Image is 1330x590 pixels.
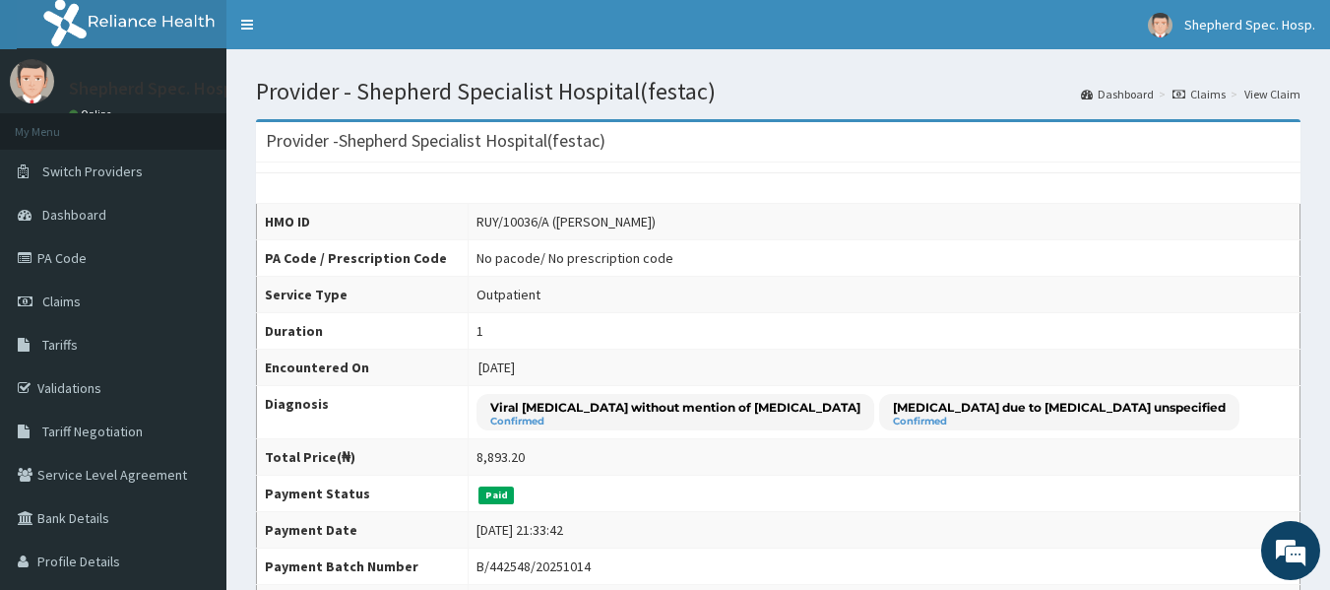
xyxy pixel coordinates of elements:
div: 1 [476,321,483,341]
th: Encountered On [257,350,469,386]
div: Minimize live chat window [323,10,370,57]
span: Switch Providers [42,163,143,180]
textarea: Type your message and hit 'Enter' [10,386,375,455]
th: Payment Date [257,512,469,549]
h3: Provider - Shepherd Specialist Hospital(festac) [266,132,605,150]
p: Viral [MEDICAL_DATA] without mention of [MEDICAL_DATA] [490,399,860,416]
th: Diagnosis [257,386,469,439]
th: Payment Batch Number [257,549,469,585]
p: [MEDICAL_DATA] due to [MEDICAL_DATA] unspecified [893,399,1226,416]
div: Chat with us now [102,110,331,136]
span: [DATE] [478,359,515,376]
small: Confirmed [893,417,1226,426]
div: B/442548/20251014 [476,557,591,576]
p: Shepherd Spec. Hosp. [69,80,237,98]
th: Service Type [257,277,469,313]
span: Dashboard [42,206,106,224]
div: RUY/10036/A ([PERSON_NAME]) [476,212,656,231]
small: Confirmed [490,417,860,426]
th: Duration [257,313,469,350]
span: Paid [478,487,514,504]
img: User Image [1148,13,1172,37]
span: Tariffs [42,336,78,354]
img: User Image [10,59,54,103]
a: Online [69,107,116,121]
th: Total Price(₦) [257,439,469,476]
div: Outpatient [476,285,540,304]
th: Payment Status [257,476,469,512]
th: PA Code / Prescription Code [257,240,469,277]
div: 8,893.20 [476,447,525,467]
a: Claims [1172,86,1226,102]
span: Claims [42,293,81,310]
a: Dashboard [1081,86,1154,102]
h1: Provider - Shepherd Specialist Hospital(festac) [256,79,1300,104]
img: d_794563401_company_1708531726252_794563401 [36,98,80,148]
span: Shepherd Spec. Hosp. [1184,16,1315,33]
th: HMO ID [257,204,469,240]
a: View Claim [1244,86,1300,102]
div: No pacode / No prescription code [476,248,673,268]
span: Tariff Negotiation [42,423,143,440]
div: [DATE] 21:33:42 [476,520,563,540]
span: We're online! [114,172,272,371]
